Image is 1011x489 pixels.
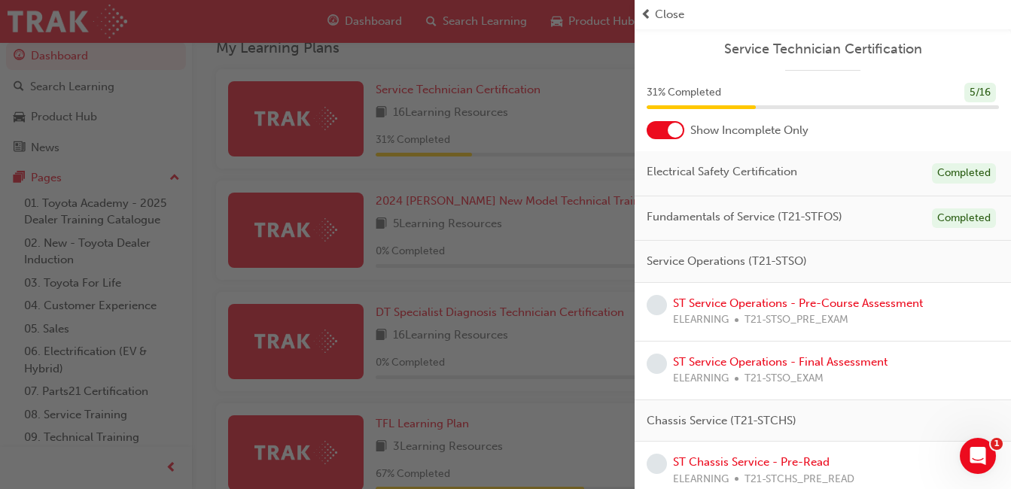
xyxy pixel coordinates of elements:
[647,253,807,270] span: Service Operations (T21-STSO)
[932,208,996,229] div: Completed
[673,455,830,469] a: ST Chassis Service - Pre-Read
[673,471,729,488] span: ELEARNING
[647,208,842,226] span: Fundamentals of Service (T21-STFOS)
[647,295,667,315] span: learningRecordVerb_NONE-icon
[690,122,808,139] span: Show Incomplete Only
[647,41,999,58] a: Service Technician Certification
[647,454,667,474] span: learningRecordVerb_NONE-icon
[991,438,1003,450] span: 1
[647,163,797,181] span: Electrical Safety Certification
[655,6,684,23] span: Close
[673,355,888,369] a: ST Service Operations - Final Assessment
[964,83,996,103] div: 5 / 16
[745,471,854,488] span: T21-STCHS_PRE_READ
[673,370,729,387] span: ELEARNING
[673,311,729,329] span: ELEARNING
[641,6,652,23] span: prev-icon
[745,311,848,329] span: T21-STSO_PRE_EXAM
[647,354,667,374] span: learningRecordVerb_NONE-icon
[960,438,996,474] iframe: Intercom live chat
[647,412,796,430] span: Chassis Service (T21-STCHS)
[932,163,996,184] div: Completed
[647,84,721,102] span: 31 % Completed
[673,296,923,310] a: ST Service Operations - Pre-Course Assessment
[641,6,1005,23] button: prev-iconClose
[745,370,824,387] span: T21-STSO_EXAM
